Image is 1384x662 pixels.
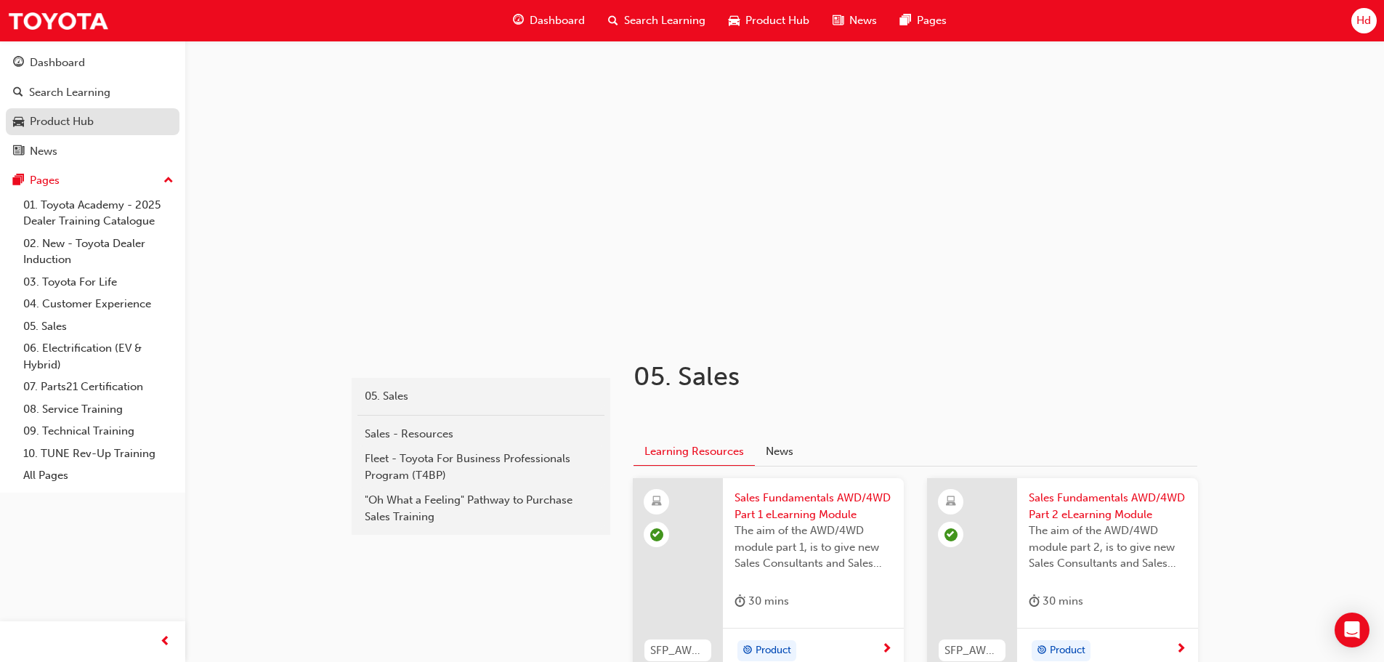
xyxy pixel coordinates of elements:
a: Search Learning [6,79,179,106]
a: 08. Service Training [17,398,179,421]
span: learningRecordVerb_COMPLETE-icon [650,528,663,541]
div: Pages [30,172,60,189]
span: pages-icon [900,12,911,30]
a: 05. Sales [357,384,604,409]
div: 05. Sales [365,388,597,405]
a: 02. New - Toyota Dealer Induction [17,233,179,271]
button: Learning Resources [634,438,755,467]
span: The aim of the AWD/4WD module part 1, is to give new Sales Consultants and Sales Professionals an... [735,522,892,572]
a: All Pages [17,464,179,487]
img: Trak [7,4,109,37]
button: News [755,438,804,466]
span: search-icon [13,86,23,100]
span: Sales Fundamentals AWD/4WD Part 2 eLearning Module [1029,490,1186,522]
span: Sales Fundamentals AWD/4WD Part 1 eLearning Module [735,490,892,522]
a: Sales - Resources [357,421,604,447]
div: 30 mins [1029,592,1083,610]
span: Pages [917,12,947,29]
a: guage-iconDashboard [501,6,596,36]
span: guage-icon [13,57,24,70]
div: Fleet - Toyota For Business Professionals Program (T4BP) [365,451,597,483]
div: Open Intercom Messenger [1335,613,1369,647]
a: 09. Technical Training [17,420,179,443]
span: next-icon [881,643,892,656]
span: news-icon [833,12,843,30]
a: "Oh What a Feeling" Pathway to Purchase Sales Training [357,488,604,529]
span: news-icon [13,145,24,158]
div: Search Learning [29,84,110,101]
a: 05. Sales [17,315,179,338]
a: 06. Electrification (EV & Hybrid) [17,337,179,376]
span: Hd [1356,12,1371,29]
div: "Oh What a Feeling" Pathway to Purchase Sales Training [365,492,597,525]
span: learningRecordVerb_COMPLETE-icon [944,528,958,541]
a: pages-iconPages [889,6,958,36]
div: News [30,143,57,160]
span: search-icon [608,12,618,30]
span: Product [756,642,791,659]
a: 07. Parts21 Certification [17,376,179,398]
div: Product Hub [30,113,94,130]
span: target-icon [1037,642,1047,661]
span: target-icon [742,642,753,661]
button: DashboardSearch LearningProduct HubNews [6,47,179,167]
a: Product Hub [6,108,179,135]
span: prev-icon [160,633,171,651]
span: car-icon [729,12,740,30]
span: next-icon [1175,643,1186,656]
span: SFP_AWD_4WD_P2 [944,642,1000,659]
a: 04. Customer Experience [17,293,179,315]
a: 01. Toyota Academy - 2025 Dealer Training Catalogue [17,194,179,233]
div: 30 mins [735,592,789,610]
span: The aim of the AWD/4WD module part 2, is to give new Sales Consultants and Sales Professionals an... [1029,522,1186,572]
span: SFP_AWD_4WD_P1 [650,642,705,659]
a: 03. Toyota For Life [17,271,179,294]
span: News [849,12,877,29]
a: News [6,138,179,165]
span: duration-icon [1029,592,1040,610]
span: learningResourceType_ELEARNING-icon [652,493,662,512]
a: 10. TUNE Rev-Up Training [17,443,179,465]
span: Search Learning [624,12,705,29]
button: Pages [6,167,179,194]
div: Dashboard [30,55,85,71]
span: duration-icon [735,592,745,610]
span: up-icon [163,171,174,190]
span: guage-icon [513,12,524,30]
div: Sales - Resources [365,426,597,443]
a: news-iconNews [821,6,889,36]
span: Product [1050,642,1085,659]
h1: 05. Sales [634,360,1110,392]
span: car-icon [13,116,24,129]
span: pages-icon [13,174,24,187]
span: Product Hub [745,12,809,29]
span: learningResourceType_ELEARNING-icon [946,493,956,512]
a: car-iconProduct Hub [717,6,821,36]
a: Dashboard [6,49,179,76]
a: search-iconSearch Learning [596,6,717,36]
a: Fleet - Toyota For Business Professionals Program (T4BP) [357,446,604,488]
span: Dashboard [530,12,585,29]
button: Hd [1351,8,1377,33]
